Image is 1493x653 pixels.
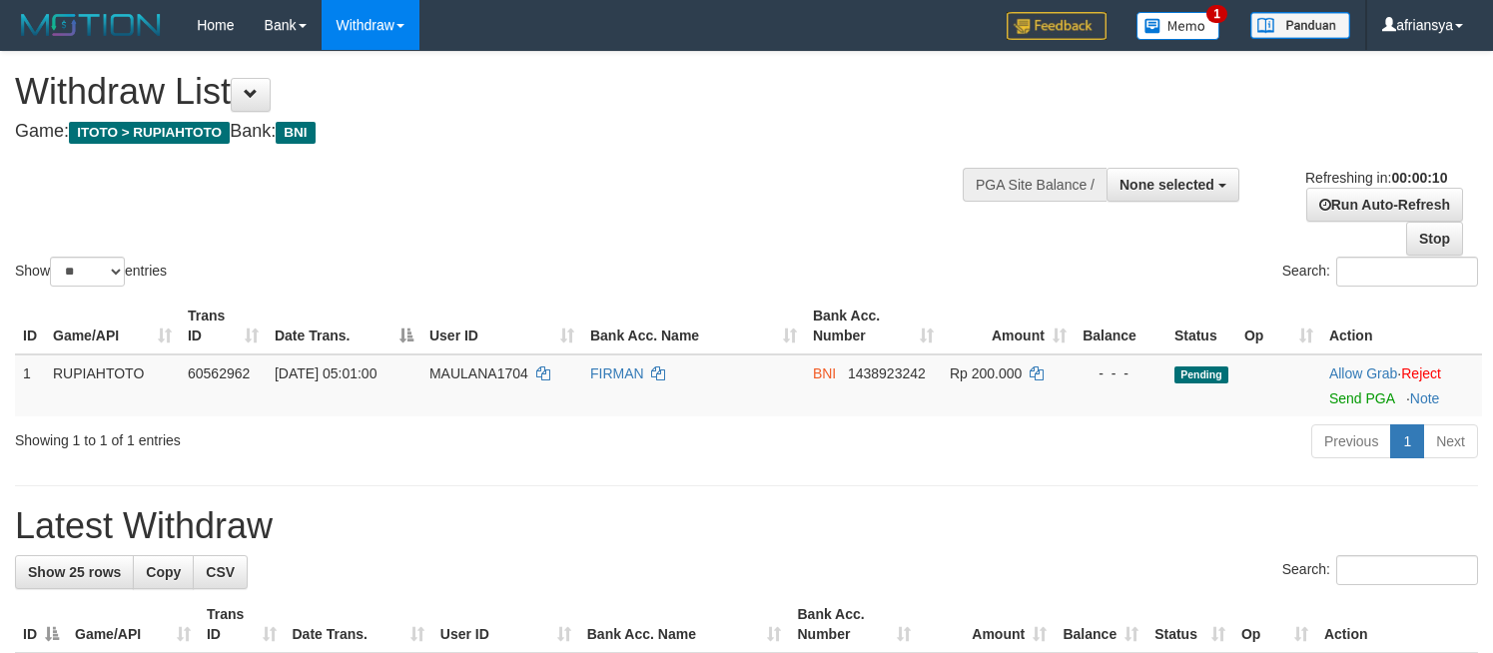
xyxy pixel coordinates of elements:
a: Send PGA [1329,390,1394,406]
th: Op: activate to sort column ascending [1236,298,1321,354]
th: Bank Acc. Name: activate to sort column ascending [582,298,805,354]
input: Search: [1336,555,1478,585]
a: Copy [133,555,194,589]
h1: Latest Withdraw [15,506,1478,546]
td: RUPIAHTOTO [45,354,180,416]
a: Note [1410,390,1440,406]
th: Date Trans.: activate to sort column ascending [285,596,432,653]
td: · [1321,354,1482,416]
th: ID [15,298,45,354]
th: Action [1321,298,1482,354]
span: Refreshing in: [1305,170,1447,186]
span: · [1329,365,1401,381]
span: BNI [276,122,315,144]
a: Allow Grab [1329,365,1397,381]
span: 1 [1206,5,1227,23]
span: BNI [813,365,836,381]
input: Search: [1336,257,1478,287]
a: Show 25 rows [15,555,134,589]
th: Amount: activate to sort column ascending [942,298,1075,354]
th: Balance: activate to sort column ascending [1055,596,1146,653]
img: panduan.png [1250,12,1350,39]
th: Amount: activate to sort column ascending [919,596,1055,653]
th: ID: activate to sort column descending [15,596,67,653]
img: MOTION_logo.png [15,10,167,40]
span: [DATE] 05:01:00 [275,365,376,381]
img: Button%20Memo.svg [1136,12,1220,40]
th: Status [1166,298,1236,354]
span: ITOTO > RUPIAHTOTO [69,122,230,144]
strong: 00:00:10 [1391,170,1447,186]
a: Previous [1311,424,1391,458]
a: FIRMAN [590,365,644,381]
th: Game/API: activate to sort column ascending [45,298,180,354]
a: CSV [193,555,248,589]
div: - - - [1083,363,1158,383]
th: Op: activate to sort column ascending [1233,596,1316,653]
th: Game/API: activate to sort column ascending [67,596,199,653]
span: Copy [146,564,181,580]
th: Trans ID: activate to sort column ascending [180,298,267,354]
span: Copy 1438923242 to clipboard [848,365,926,381]
span: Show 25 rows [28,564,121,580]
th: Bank Acc. Number: activate to sort column ascending [789,596,918,653]
th: Bank Acc. Name: activate to sort column ascending [579,596,790,653]
span: Pending [1174,366,1228,383]
img: Feedback.jpg [1007,12,1107,40]
span: 60562962 [188,365,250,381]
th: Status: activate to sort column ascending [1146,596,1233,653]
h4: Game: Bank: [15,122,976,142]
label: Search: [1282,257,1478,287]
label: Search: [1282,555,1478,585]
label: Show entries [15,257,167,287]
h1: Withdraw List [15,72,976,112]
span: Rp 200.000 [950,365,1022,381]
th: User ID: activate to sort column ascending [421,298,582,354]
th: User ID: activate to sort column ascending [432,596,579,653]
td: 1 [15,354,45,416]
a: Run Auto-Refresh [1306,188,1463,222]
th: Date Trans.: activate to sort column descending [267,298,421,354]
span: MAULANA1704 [429,365,528,381]
a: Reject [1401,365,1441,381]
button: None selected [1107,168,1239,202]
th: Trans ID: activate to sort column ascending [199,596,285,653]
span: CSV [206,564,235,580]
th: Bank Acc. Number: activate to sort column ascending [805,298,942,354]
div: PGA Site Balance / [963,168,1107,202]
th: Balance [1075,298,1166,354]
th: Action [1316,596,1478,653]
a: Stop [1406,222,1463,256]
a: Next [1423,424,1478,458]
select: Showentries [50,257,125,287]
div: Showing 1 to 1 of 1 entries [15,422,607,450]
span: None selected [1120,177,1214,193]
a: 1 [1390,424,1424,458]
